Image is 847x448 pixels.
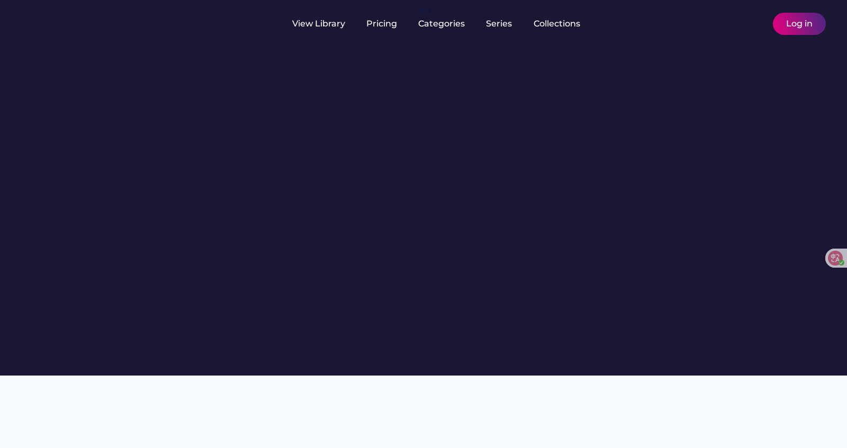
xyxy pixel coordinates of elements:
div: Log in [786,18,813,30]
div: Series [486,18,512,30]
img: yH5BAEAAAAALAAAAAABAAEAAAIBRAA7 [21,12,105,33]
img: yH5BAEAAAAALAAAAAABAAEAAAIBRAA7 [122,17,134,30]
div: View Library [292,18,345,30]
div: Pricing [366,18,397,30]
div: fvck [418,5,432,16]
img: yH5BAEAAAAALAAAAAABAAEAAAIBRAA7 [750,17,762,30]
img: yH5BAEAAAAALAAAAAABAAEAAAIBRAA7 [732,17,744,30]
div: Collections [534,18,580,30]
div: Categories [418,18,465,30]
